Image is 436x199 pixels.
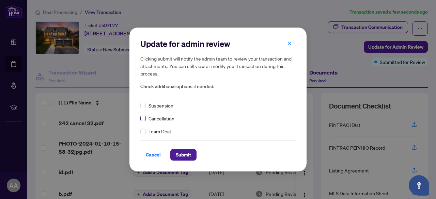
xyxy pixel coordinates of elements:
button: Submit [170,149,197,161]
button: Cancel [140,149,166,161]
span: Cancellation [149,115,174,122]
span: Submit [176,149,191,160]
button: Open asap [409,175,429,196]
h2: Update for admin review [140,38,296,49]
span: Cancel [146,149,161,160]
span: Team Deal [149,128,171,135]
h5: Clicking submit will notify the admin team to review your transaction and attachments. You can st... [140,55,296,77]
span: Check additional options if needed: [140,83,296,90]
span: close [287,41,292,46]
span: Suspension [149,102,173,109]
